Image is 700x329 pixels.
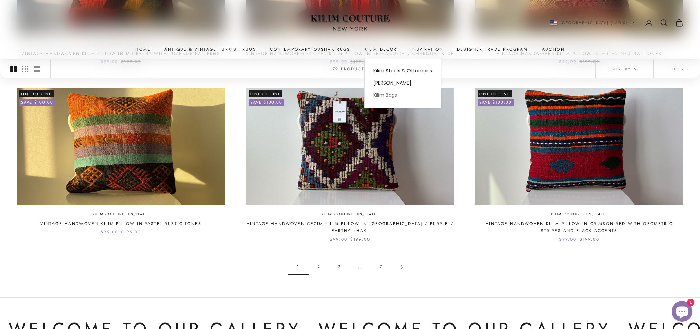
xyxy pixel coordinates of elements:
a: Home [135,46,151,53]
span: One of One [249,90,283,97]
img: United States [550,20,557,26]
a: Contemporary Oushak Rugs [270,46,351,53]
sale-price: $99.00 [100,229,118,235]
a: Vintage Handwoven Cecim Kilim Pillow in [GEOGRAPHIC_DATA] / Purple / Earthy Khaki [246,220,454,234]
a: Go to page 2 [309,259,329,275]
a: Go to page 3 [329,259,350,275]
img: Vintage Handwoven Kilim Pillow in Pastel Rustic Tones by Kilim Couture New York Rug Store [17,88,225,205]
sale-price: $99.00 [330,236,347,243]
a: Vintage Handwoven Kilim Pillow in Crimson Red with Geometric Stripes and Black Accents [475,220,683,234]
a: Antique & Vintage Turkish Rugs [164,46,256,53]
button: Filter [654,59,700,78]
a: Kilim Bags [365,89,441,101]
a: Kilim Couture [US_STATE] [93,212,149,217]
span: One of One [19,90,54,97]
p: 79 products [333,65,367,72]
a: Vintage Handwoven Kilim Pillow in Pastel Rustic Tones [40,220,201,227]
on-sale-badge: Save $100.00 [19,99,55,106]
nav: Pagination navigation [288,259,412,275]
sale-price: $99.00 [559,236,577,243]
a: Kilim Couture [US_STATE] [322,212,378,217]
nav: Secondary navigation [550,19,684,27]
nav: Primary navigation [17,46,683,53]
span: [GEOGRAPHIC_DATA] (USD $) [560,20,628,26]
button: Switch to larger product images [10,60,17,78]
summary: Kilim Decor [364,46,397,53]
on-sale-badge: Save $100.00 [478,99,514,106]
a: [PERSON_NAME] [365,77,441,89]
img: 16x16 Vintage Handwoven Cecim Turkish Pillow in Bordeaux, Imperial Purple, Ocean Blue, and Khaki,... [246,88,454,205]
span: Sort by [612,66,637,72]
span: 1 [288,259,309,275]
span: … [350,259,371,275]
compare-at-price: $199.00 [121,229,141,235]
a: Auction [542,46,565,53]
a: Go to page 2 [392,259,412,275]
img: Vintage Handwoven Kilim Decorative Throw Pillow with Geometric Stripes, Black Accents, and Intric... [475,88,683,205]
button: Switch to compact product images [34,60,40,78]
compare-at-price: $199.00 [579,236,600,243]
a: Inspiration [411,46,443,53]
img: Logo of Kilim Couture New York [307,7,393,39]
a: Designer Trade Program [457,46,528,53]
compare-at-price: $199.00 [350,236,370,243]
span: One of One [478,90,512,97]
on-sale-badge: Save $100.00 [249,99,285,106]
inbox-online-store-chat: Shopify online store chat [670,301,694,323]
a: Kilim Stools & Ottomans [365,65,441,77]
button: Switch to smaller product images [22,60,28,78]
button: Change country or currency [550,20,635,26]
a: Kilim Couture [US_STATE] [551,212,607,217]
a: Go to page 7 [371,259,392,275]
button: Sort by [596,59,653,78]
